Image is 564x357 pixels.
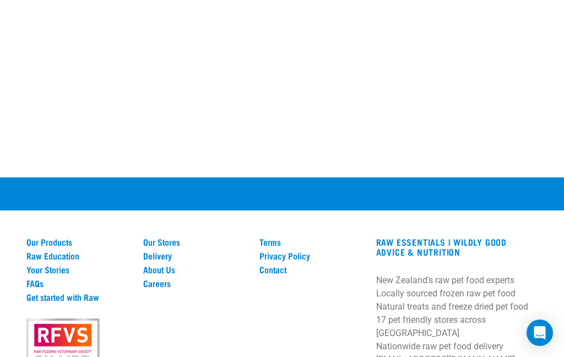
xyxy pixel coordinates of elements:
[26,264,130,274] a: Your Stories
[143,278,247,288] a: Careers
[376,237,538,257] h3: RAW ESSENTIALS | Wildly Good Advice & Nutrition
[527,320,553,346] div: Open Intercom Messenger
[26,292,130,302] a: Get started with Raw
[143,264,247,274] a: About Us
[143,251,247,261] a: Delivery
[259,237,363,247] a: Terms
[259,264,363,274] a: Contact
[143,237,247,247] a: Our Stores
[26,251,130,261] a: Raw Education
[259,251,363,261] a: Privacy Policy
[26,278,130,288] a: FAQs
[26,237,130,247] a: Our Products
